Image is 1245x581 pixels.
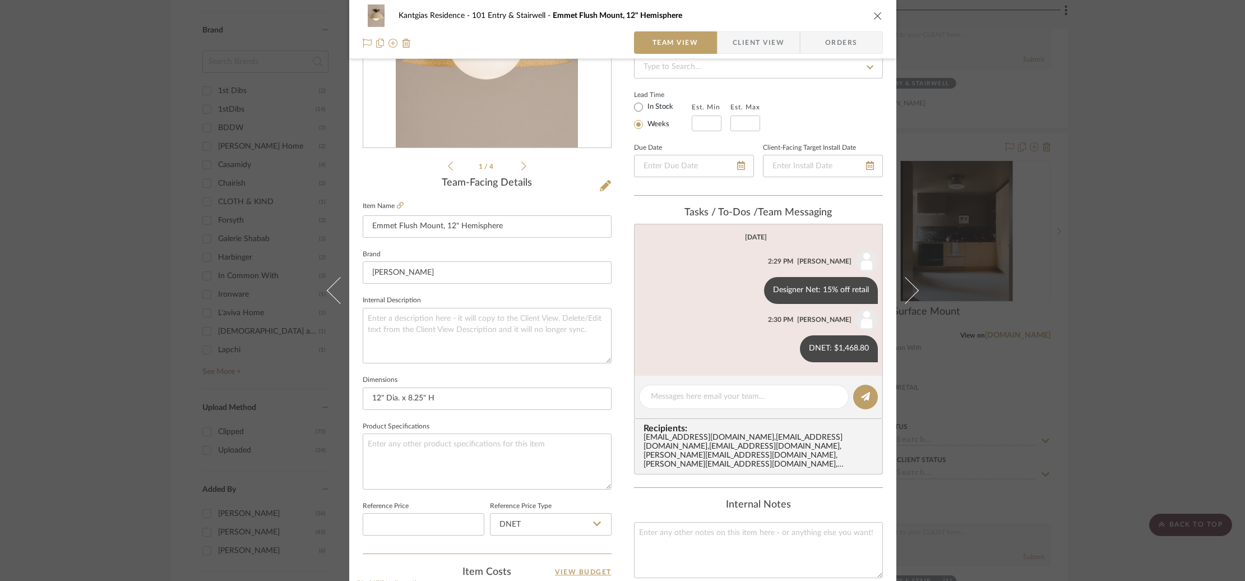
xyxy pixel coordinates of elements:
[644,423,878,434] span: Recipients:
[484,163,489,170] span: /
[479,163,484,170] span: 1
[855,250,878,273] img: user_avatar.png
[363,298,421,303] label: Internal Description
[634,145,662,151] label: Due Date
[363,252,381,257] label: Brand
[800,335,878,362] div: DNET: $1,468.80
[634,90,692,100] label: Lead Time
[692,103,720,111] label: Est. Min
[855,308,878,331] img: user_avatar.png
[553,12,682,20] span: Emmet Flush Mount, 12" Hemisphere
[634,499,883,511] div: Internal Notes
[402,39,411,48] img: Remove from project
[555,565,612,579] a: View Budget
[399,12,472,20] span: Kantgias Residence
[634,207,883,219] div: team Messaging
[363,388,612,410] input: Enter the dimensions of this item
[733,31,784,54] span: Client View
[363,504,409,509] label: Reference Price
[634,100,692,131] mat-radio-group: Select item type
[363,424,429,430] label: Product Specifications
[363,177,612,190] div: Team-Facing Details
[763,145,856,151] label: Client-Facing Target Install Date
[644,434,878,469] div: [EMAIL_ADDRESS][DOMAIN_NAME] , [EMAIL_ADDRESS][DOMAIN_NAME] , [EMAIL_ADDRESS][DOMAIN_NAME] , [PER...
[363,565,612,579] div: Item Costs
[764,277,878,304] div: Designer Net: 15% off retail
[797,256,851,266] div: [PERSON_NAME]
[730,103,760,111] label: Est. Max
[634,155,754,177] input: Enter Due Date
[363,261,612,284] input: Enter Brand
[745,233,767,241] div: [DATE]
[489,163,495,170] span: 4
[768,315,793,325] div: 2:30 PM
[763,155,883,177] input: Enter Install Date
[472,12,553,20] span: 101 Entry & Stairwell
[797,315,851,325] div: [PERSON_NAME]
[813,31,870,54] span: Orders
[363,377,397,383] label: Dimensions
[768,256,793,266] div: 2:29 PM
[652,31,698,54] span: Team View
[363,4,390,27] img: ca1b33a3-f20d-4dd1-9110-5b125c3ab45c_48x40.jpg
[684,208,758,218] span: Tasks / To-Dos /
[490,504,552,509] label: Reference Price Type
[645,119,669,130] label: Weeks
[363,201,404,211] label: Item Name
[363,215,612,238] input: Enter Item Name
[634,56,883,79] input: Type to Search…
[873,11,883,21] button: close
[645,102,673,112] label: In Stock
